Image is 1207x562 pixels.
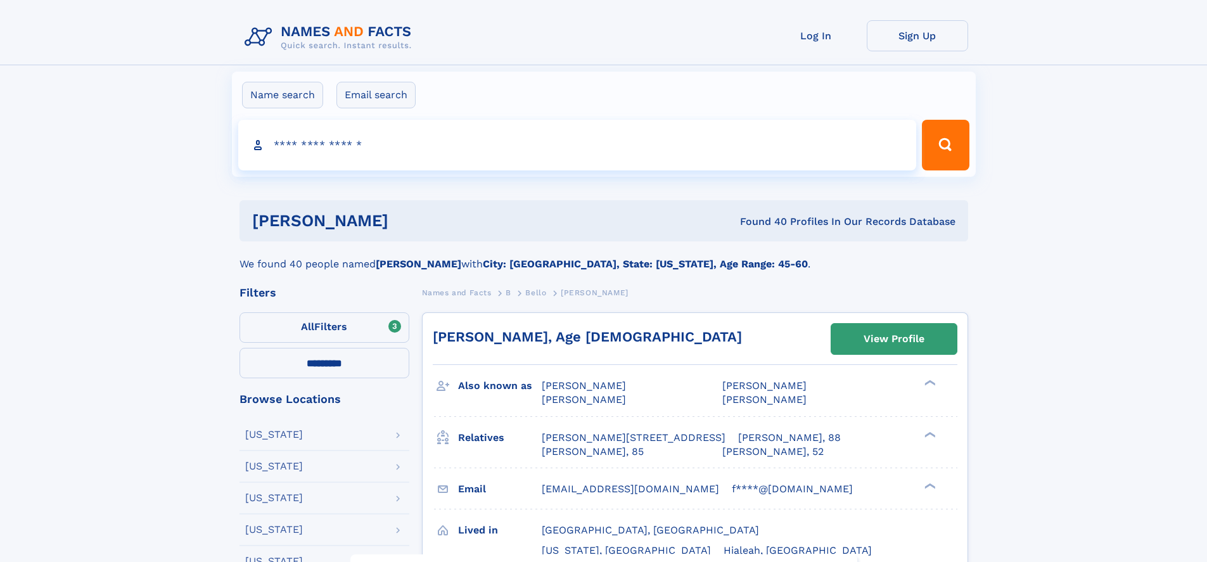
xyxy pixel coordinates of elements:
a: B [506,284,511,300]
h3: Email [458,478,542,500]
span: [PERSON_NAME] [542,380,626,392]
h1: [PERSON_NAME] [252,213,565,229]
span: [PERSON_NAME] [542,393,626,406]
div: Found 40 Profiles In Our Records Database [564,215,955,229]
div: We found 40 people named with . [239,241,968,272]
label: Filters [239,312,409,343]
span: Hialeah, [GEOGRAPHIC_DATA] [724,544,872,556]
div: View Profile [864,324,924,354]
span: [PERSON_NAME] [722,380,807,392]
div: [US_STATE] [245,461,303,471]
span: [US_STATE], [GEOGRAPHIC_DATA] [542,544,711,556]
a: Log In [765,20,867,51]
a: View Profile [831,324,957,354]
b: City: [GEOGRAPHIC_DATA], State: [US_STATE], Age Range: 45-60 [483,258,808,270]
input: search input [238,120,917,170]
h3: Lived in [458,520,542,541]
span: [PERSON_NAME] [561,288,629,297]
h3: Also known as [458,375,542,397]
a: [PERSON_NAME], 85 [542,445,644,459]
a: Sign Up [867,20,968,51]
span: [GEOGRAPHIC_DATA], [GEOGRAPHIC_DATA] [542,524,759,536]
div: [US_STATE] [245,430,303,440]
span: [PERSON_NAME] [722,393,807,406]
span: Bello [525,288,546,297]
b: [PERSON_NAME] [376,258,461,270]
label: Email search [336,82,416,108]
span: [EMAIL_ADDRESS][DOMAIN_NAME] [542,483,719,495]
div: ❯ [921,430,936,438]
a: Bello [525,284,546,300]
div: [US_STATE] [245,525,303,535]
a: [PERSON_NAME], 52 [722,445,824,459]
button: Search Button [922,120,969,170]
span: B [506,288,511,297]
a: Names and Facts [422,284,492,300]
label: Name search [242,82,323,108]
a: [PERSON_NAME][STREET_ADDRESS] [542,431,725,445]
span: All [301,321,314,333]
img: Logo Names and Facts [239,20,422,54]
div: ❯ [921,379,936,387]
h3: Relatives [458,427,542,449]
div: ❯ [921,482,936,490]
div: Filters [239,287,409,298]
a: [PERSON_NAME], 88 [738,431,841,445]
div: Browse Locations [239,393,409,405]
div: [US_STATE] [245,493,303,503]
a: [PERSON_NAME], Age [DEMOGRAPHIC_DATA] [433,329,742,345]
